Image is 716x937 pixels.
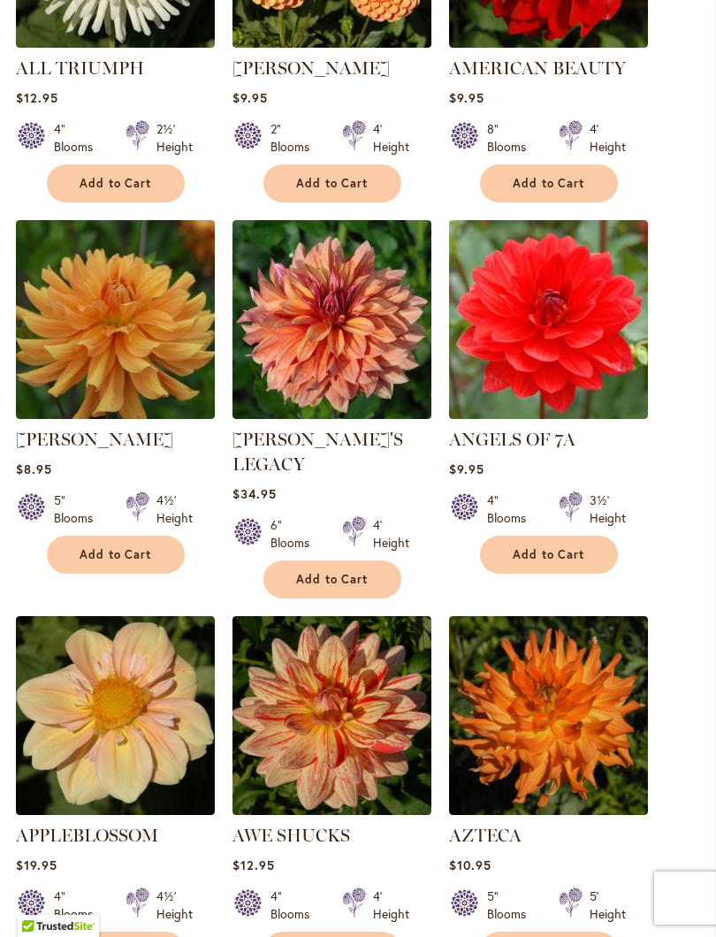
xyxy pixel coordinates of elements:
span: Add to Cart [296,176,369,191]
img: AZTECA [449,616,648,815]
div: 4' Height [590,120,626,156]
span: $12.95 [16,89,58,106]
span: $8.95 [16,461,52,477]
span: Add to Cart [296,572,369,587]
span: $9.95 [449,89,484,106]
span: $19.95 [16,857,57,873]
div: 4" Blooms [54,120,104,156]
button: Add to Cart [47,164,185,202]
a: AMBER QUEEN [232,34,431,51]
a: Andy's Legacy [232,406,431,423]
a: AZTECA [449,802,648,819]
a: ANDREW CHARLES [16,406,215,423]
a: APPLEBLOSSOM [16,825,158,846]
div: 4" Blooms [270,887,321,923]
a: ALL TRIUMPH [16,34,215,51]
button: Add to Cart [480,164,618,202]
div: 2½' Height [156,120,193,156]
div: 8" Blooms [487,120,537,156]
button: Add to Cart [263,164,401,202]
a: [PERSON_NAME] [16,429,173,450]
a: AWE SHUCKS [232,802,431,819]
iframe: Launch Accessibility Center [13,874,63,924]
div: 4½' Height [156,491,193,527]
div: 4" Blooms [54,887,104,923]
span: Add to Cart [513,176,585,191]
a: [PERSON_NAME]'S LEGACY [232,429,403,475]
img: APPLEBLOSSOM [16,616,215,815]
img: AWE SHUCKS [232,616,431,815]
div: 5' Height [590,887,626,923]
div: 2" Blooms [270,120,321,156]
a: ANGELS OF 7A [449,406,648,423]
a: AMERICAN BEAUTY [449,57,626,79]
span: Add to Cart [80,176,152,191]
span: $9.95 [232,89,268,106]
div: 3½' Height [590,491,626,527]
a: APPLEBLOSSOM [16,802,215,819]
div: 4' Height [373,120,409,156]
a: AWE SHUCKS [232,825,350,846]
div: 4½' Height [156,887,193,923]
div: 5" Blooms [487,887,537,923]
img: ANGELS OF 7A [449,220,648,419]
div: 4' Height [373,887,409,923]
button: Add to Cart [480,536,618,574]
span: $10.95 [449,857,491,873]
div: 5" Blooms [54,491,104,527]
img: ANDREW CHARLES [16,220,215,419]
img: Andy's Legacy [232,220,431,419]
button: Add to Cart [263,560,401,598]
span: Add to Cart [80,547,152,562]
div: 4' Height [373,516,409,552]
span: $12.95 [232,857,275,873]
button: Add to Cart [47,536,185,574]
a: [PERSON_NAME] [232,57,390,79]
a: AZTECA [449,825,522,846]
div: 6" Blooms [270,516,321,552]
span: Add to Cart [513,547,585,562]
span: $9.95 [449,461,484,477]
a: ALL TRIUMPH [16,57,144,79]
div: 4" Blooms [487,491,537,527]
a: AMERICAN BEAUTY [449,34,648,51]
a: ANGELS OF 7A [449,429,575,450]
span: $34.95 [232,485,277,502]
